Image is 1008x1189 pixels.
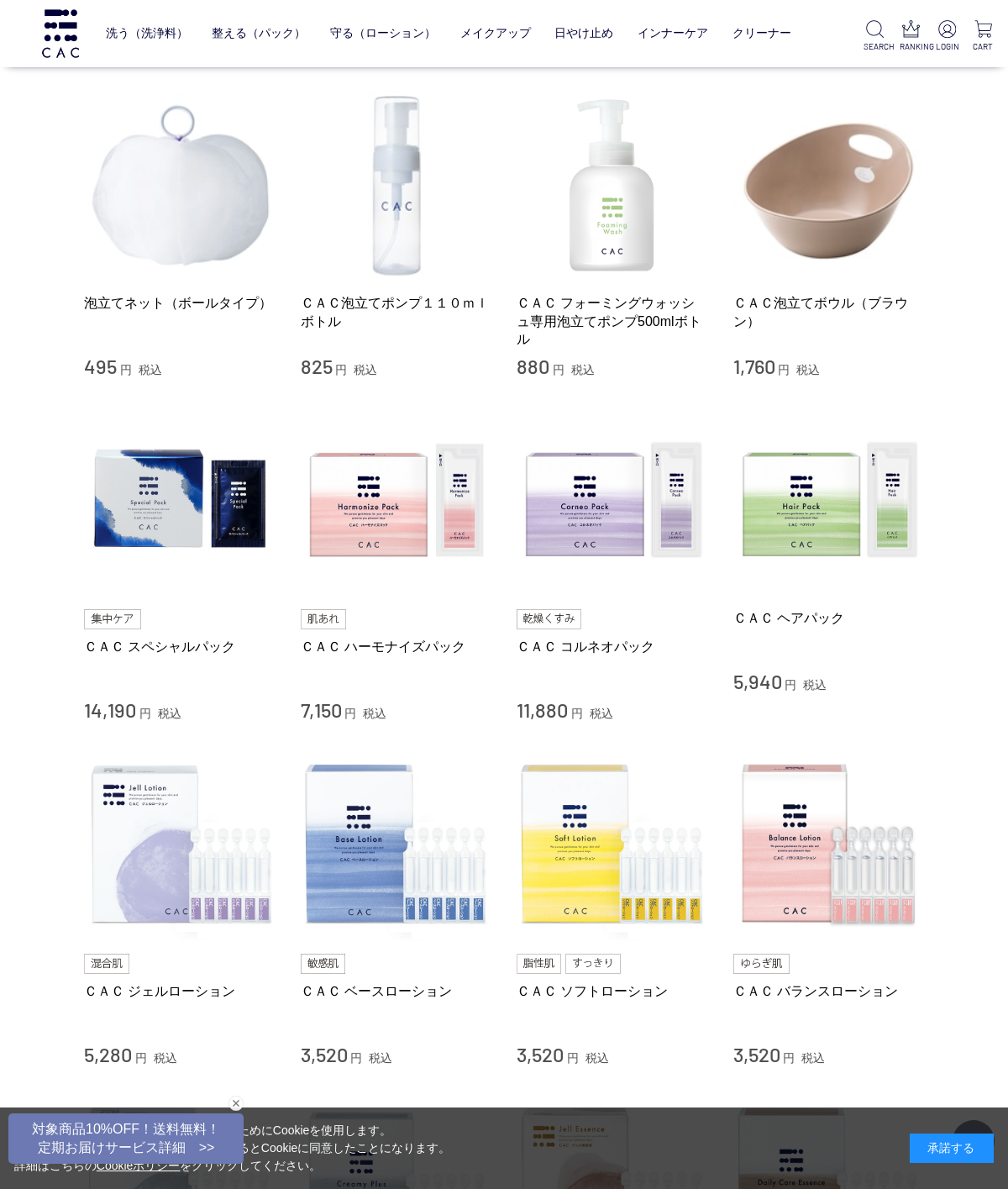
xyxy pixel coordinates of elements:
[972,40,995,53] p: CART
[910,1134,994,1163] div: 承諾する
[344,707,356,720] span: 円
[803,678,827,692] span: 税込
[517,609,581,629] img: 乾燥くすみ
[733,982,925,1000] a: ＣＡＣ バランスローション
[139,363,162,376] span: 税込
[84,638,276,655] a: ＣＡＣ スペシャルパック
[785,678,796,692] span: 円
[733,749,925,940] img: ＣＡＣ バランスローション
[301,697,342,722] span: 7,150
[638,13,708,53] a: インナーケア
[590,707,613,720] span: 税込
[84,294,276,312] a: 泡立てネット（ボールタイプ）
[733,669,782,693] span: 5,940
[301,294,492,330] a: ＣＡＣ泡立てポンプ１１０ｍｌボトル
[301,638,492,655] a: ＣＡＣ ハーモナイズパック
[84,609,141,629] img: 集中ケア
[301,982,492,1000] a: ＣＡＣ ベースローション
[120,363,132,376] span: 円
[571,363,595,376] span: 税込
[84,954,129,974] img: 混合肌
[801,1051,825,1065] span: 税込
[301,609,346,629] img: 肌あれ
[936,40,958,53] p: LOGIN
[783,1051,795,1065] span: 円
[517,90,708,281] img: ＣＡＣ フォーミングウォッシュ専用泡立てポンプ500mlボトル
[733,405,925,597] img: ＣＡＣ ヘアパック
[158,707,181,720] span: 税込
[585,1051,609,1065] span: 税込
[733,294,925,330] a: ＣＡＣ泡立てボウル（ブラウン）
[864,20,886,53] a: SEARCH
[554,13,613,53] a: 日やけ止め
[369,1051,392,1065] span: 税込
[84,1042,132,1066] span: 5,280
[517,954,561,974] img: 脂性肌
[567,1051,579,1065] span: 円
[733,609,925,627] a: ＣＡＣ ヘアパック
[301,405,492,597] img: ＣＡＣ ハーモナイズパック
[796,363,820,376] span: 税込
[139,707,151,720] span: 円
[330,13,436,53] a: 守る（ローション）
[778,363,790,376] span: 円
[354,363,377,376] span: 税込
[517,405,708,597] img: ＣＡＣ コルネオパック
[212,13,306,53] a: 整える（パック）
[517,1042,564,1066] span: 3,520
[571,707,583,720] span: 円
[460,13,531,53] a: メイクアップ
[301,90,492,281] img: ＣＡＣ泡立てポンプ１１０ｍｌボトル
[106,13,188,53] a: 洗う（洗浄料）
[363,707,386,720] span: 税込
[84,90,276,281] img: 泡立てネット（ボールタイプ）
[517,294,708,348] a: ＣＡＣ フォーミングウォッシュ専用泡立てポンプ500mlボトル
[733,1042,780,1066] span: 3,520
[84,697,136,722] span: 14,190
[972,20,995,53] a: CART
[301,749,492,940] img: ＣＡＣ ベースローション
[732,13,791,53] a: クリーナー
[84,749,276,940] img: ＣＡＣ ジェルローション
[84,982,276,1000] a: ＣＡＣ ジェルローション
[517,354,549,378] span: 880
[335,363,347,376] span: 円
[553,363,564,376] span: 円
[900,40,922,53] p: RANKING
[301,354,333,378] span: 825
[900,20,922,53] a: RANKING
[39,9,81,57] img: logo
[936,20,958,53] a: LOGIN
[84,354,117,378] span: 495
[565,954,621,974] img: すっきり
[517,697,568,722] span: 11,880
[301,954,346,974] img: 敏感肌
[517,749,708,940] img: ＣＡＣ ソフトローション
[301,1042,348,1066] span: 3,520
[733,954,790,974] img: ゆらぎ肌
[135,1051,147,1065] span: 円
[733,354,775,378] span: 1,760
[733,90,925,281] img: ＣＡＣ泡立てボウル（ブラウン）
[517,982,708,1000] a: ＣＡＣ ソフトローション
[350,1051,362,1065] span: 円
[517,638,708,655] a: ＣＡＣ コルネオパック
[154,1051,177,1065] span: 税込
[864,40,886,53] p: SEARCH
[84,405,276,597] img: ＣＡＣ スペシャルパック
